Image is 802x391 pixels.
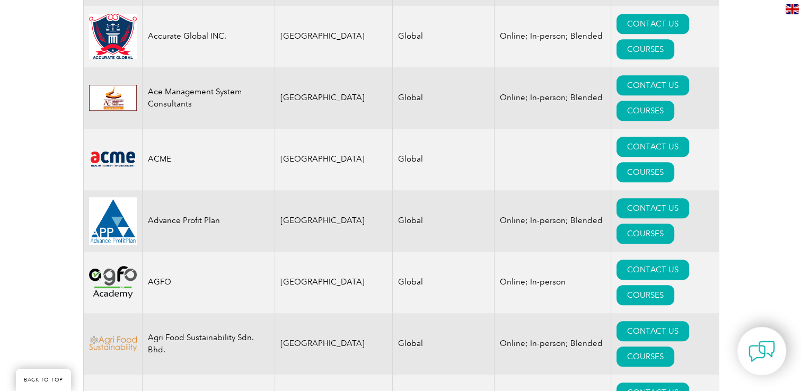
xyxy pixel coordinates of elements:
td: [GEOGRAPHIC_DATA] [275,67,393,129]
td: Global [393,67,495,129]
td: Online; In-person; Blended [495,190,611,252]
img: 306afd3c-0a77-ee11-8179-000d3ae1ac14-logo.jpg [89,85,137,111]
a: COURSES [616,162,674,182]
img: contact-chat.png [748,338,775,365]
td: Global [393,6,495,67]
a: COURSES [616,224,674,244]
td: Global [393,190,495,252]
img: en [786,4,799,14]
a: CONTACT US [616,14,689,34]
td: Global [393,129,495,190]
td: AGFO [142,252,275,313]
td: [GEOGRAPHIC_DATA] [275,252,393,313]
td: Online; In-person; Blended [495,67,611,129]
td: Online; In-person; Blended [495,6,611,67]
a: CONTACT US [616,260,689,280]
a: CONTACT US [616,321,689,341]
td: ACME [142,129,275,190]
img: cd2924ac-d9bc-ea11-a814-000d3a79823d-logo.jpg [89,197,137,245]
img: 0f03f964-e57c-ec11-8d20-002248158ec2-logo.png [89,149,137,169]
a: BACK TO TOP [16,369,71,391]
a: COURSES [616,285,674,305]
td: [GEOGRAPHIC_DATA] [275,129,393,190]
a: CONTACT US [616,137,689,157]
img: 2d900779-188b-ea11-a811-000d3ae11abd-logo.png [89,266,137,298]
td: [GEOGRAPHIC_DATA] [275,6,393,67]
td: [GEOGRAPHIC_DATA] [275,190,393,252]
td: Global [393,313,495,375]
td: [GEOGRAPHIC_DATA] [275,313,393,375]
a: CONTACT US [616,198,689,218]
td: Online; In-person [495,252,611,313]
a: CONTACT US [616,75,689,95]
a: COURSES [616,101,674,121]
a: COURSES [616,39,674,59]
img: f9836cf2-be2c-ed11-9db1-00224814fd52-logo.png [89,336,137,351]
td: Advance Profit Plan [142,190,275,252]
a: COURSES [616,346,674,367]
td: Agri Food Sustainability Sdn. Bhd. [142,313,275,375]
td: Accurate Global INC. [142,6,275,67]
td: Online; In-person; Blended [495,313,611,375]
td: Global [393,252,495,313]
td: Ace Management System Consultants [142,67,275,129]
img: a034a1f6-3919-f011-998a-0022489685a1-logo.png [89,14,137,59]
